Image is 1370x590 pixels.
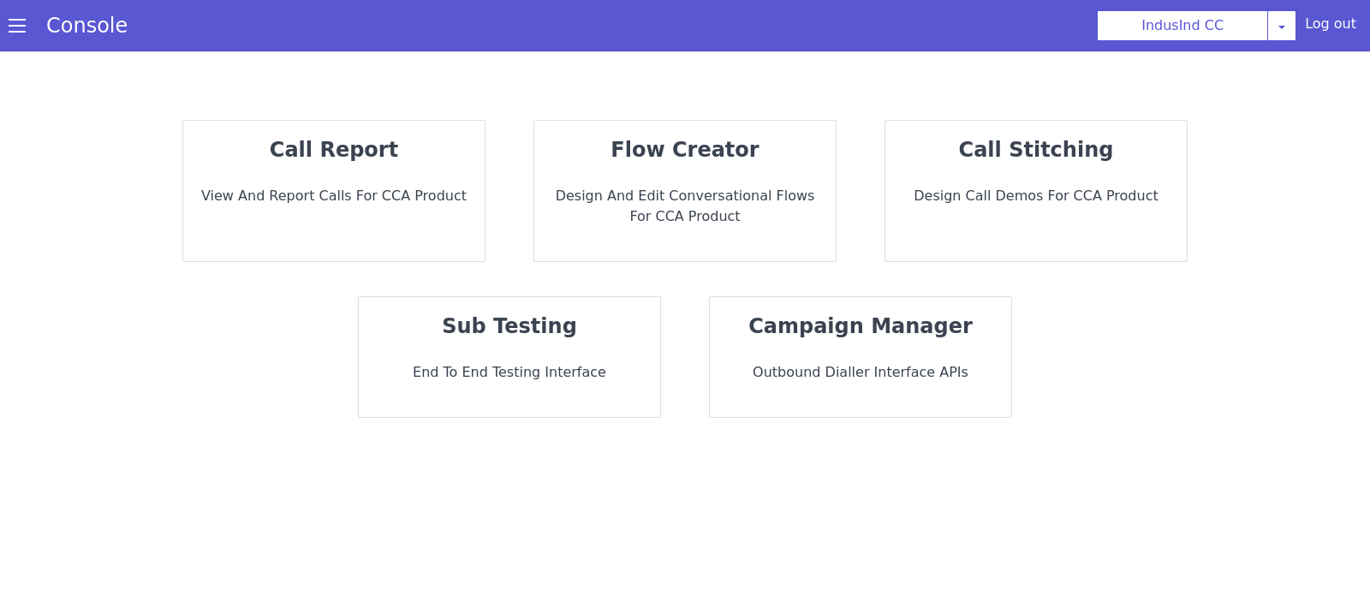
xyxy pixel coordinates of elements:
p: Outbound dialler interface APIs [721,363,996,391]
strong: sub testing [441,307,576,335]
strong: call report [273,127,402,154]
button: IndusInd CC [1104,21,1276,57]
p: View and report calls for CCA Product [200,172,474,200]
p: Design and Edit Conversational flows for CCA Product [550,182,825,231]
div: Log out [1312,31,1364,60]
p: End to End Testing Interface [370,354,645,382]
strong: call stitching [962,146,1118,174]
strong: campaign manager [748,316,972,346]
strong: flow creator [615,136,764,164]
p: Design call demos for CCA Product [902,192,1176,220]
